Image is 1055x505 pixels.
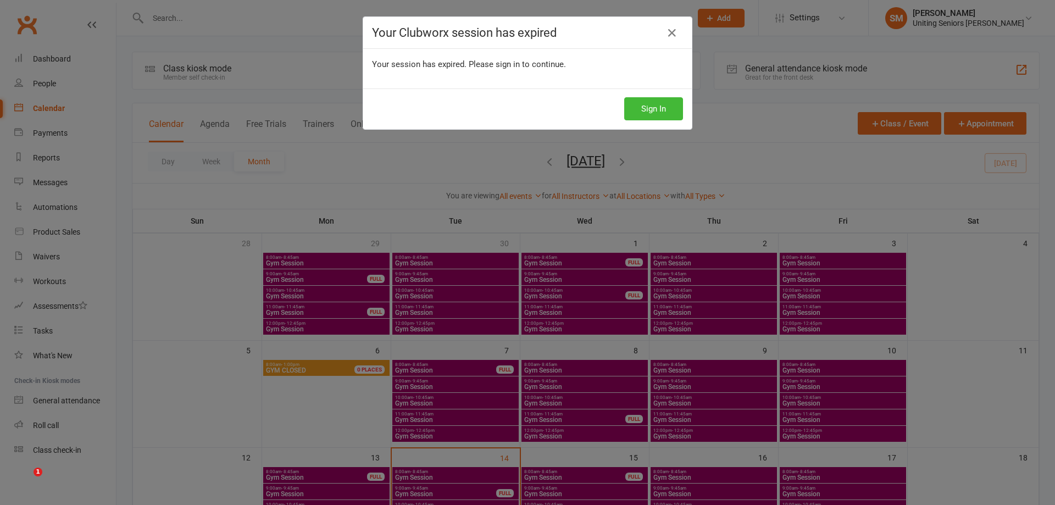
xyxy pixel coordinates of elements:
[663,24,681,42] a: Close
[11,468,37,494] iframe: Intercom live chat
[372,26,683,40] h4: Your Clubworx session has expired
[34,468,42,476] span: 1
[372,59,566,69] span: Your session has expired. Please sign in to continue.
[624,97,683,120] button: Sign In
